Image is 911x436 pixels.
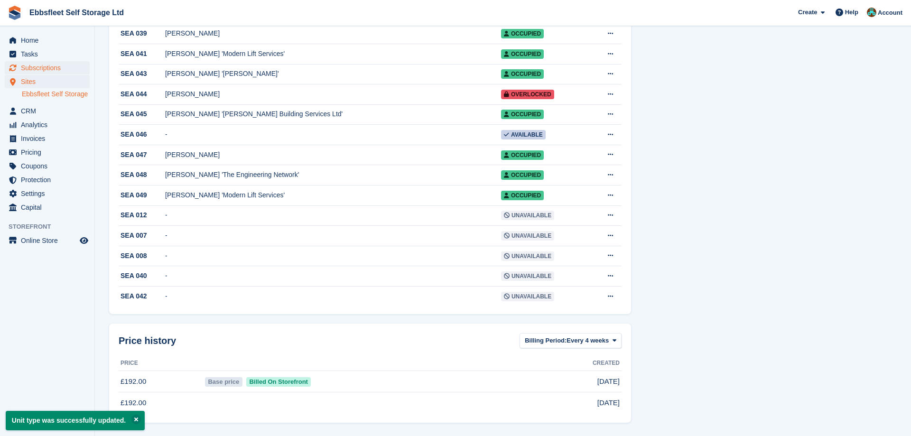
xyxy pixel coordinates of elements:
span: Online Store [21,234,78,247]
span: Unavailable [501,271,554,281]
div: SEA 040 [119,271,165,281]
span: CRM [21,104,78,118]
span: Home [21,34,78,47]
a: menu [5,47,90,61]
a: menu [5,201,90,214]
a: menu [5,159,90,173]
span: Settings [21,187,78,200]
a: menu [5,61,90,74]
span: Capital [21,201,78,214]
span: Every 4 weeks [567,336,609,345]
span: Help [845,8,858,17]
a: menu [5,34,90,47]
div: SEA 042 [119,291,165,301]
td: £192.00 [119,392,203,413]
div: [PERSON_NAME] [165,28,501,38]
div: SEA 007 [119,231,165,241]
span: Occupied [501,150,544,160]
span: Occupied [501,49,544,59]
div: SEA 047 [119,150,165,160]
span: Account [878,8,902,18]
div: SEA 008 [119,251,165,261]
span: Unavailable [501,251,554,261]
a: menu [5,234,90,247]
a: menu [5,118,90,131]
div: [PERSON_NAME] 'The Engineering Network' [165,170,501,180]
span: Pricing [21,146,78,159]
span: Base price [205,377,242,387]
span: Subscriptions [21,61,78,74]
span: Available [501,130,546,139]
div: SEA 049 [119,190,165,200]
span: Billed On Storefront [246,377,311,387]
span: Occupied [501,170,544,180]
span: Tasks [21,47,78,61]
span: [DATE] [597,376,620,387]
td: - [165,226,501,246]
span: Billing Period: [525,336,567,345]
div: [PERSON_NAME] [165,150,501,160]
span: Sites [21,75,78,88]
span: Occupied [501,191,544,200]
td: - [165,287,501,306]
th: Price [119,356,203,371]
div: SEA 012 [119,210,165,220]
span: Create [798,8,817,17]
a: menu [5,173,90,186]
div: SEA 044 [119,89,165,99]
span: Unavailable [501,292,554,301]
div: [PERSON_NAME] '[PERSON_NAME]' [165,69,501,79]
div: [PERSON_NAME] 'Modern Lift Services' [165,190,501,200]
a: menu [5,132,90,145]
span: Unavailable [501,231,554,241]
span: Occupied [501,69,544,79]
td: - [165,125,501,145]
a: Preview store [78,235,90,246]
span: Protection [21,173,78,186]
div: SEA 046 [119,130,165,139]
span: Occupied [501,29,544,38]
div: SEA 041 [119,49,165,59]
button: Billing Period: Every 4 weeks [520,333,622,349]
td: - [165,205,501,226]
span: Coupons [21,159,78,173]
span: Overlocked [501,90,554,99]
span: [DATE] [597,398,620,408]
a: menu [5,187,90,200]
a: menu [5,146,90,159]
td: £192.00 [119,371,203,392]
img: George Spring [867,8,876,17]
td: - [165,266,501,287]
a: menu [5,104,90,118]
a: menu [5,75,90,88]
span: Created [593,359,620,367]
div: [PERSON_NAME] [165,89,501,99]
div: SEA 039 [119,28,165,38]
td: - [165,246,501,266]
div: SEA 043 [119,69,165,79]
a: Ebbsfleet Self Storage [22,90,90,99]
div: [PERSON_NAME] 'Modern Lift Services' [165,49,501,59]
div: SEA 048 [119,170,165,180]
div: [PERSON_NAME] '[PERSON_NAME] Building Services Ltd' [165,109,501,119]
span: Analytics [21,118,78,131]
a: Ebbsfleet Self Storage Ltd [26,5,128,20]
div: SEA 045 [119,109,165,119]
span: Price history [119,334,176,348]
p: Unit type was successfully updated. [6,411,145,430]
span: Invoices [21,132,78,145]
img: stora-icon-8386f47178a22dfd0bd8f6a31ec36ba5ce8667c1dd55bd0f319d3a0aa187defe.svg [8,6,22,20]
span: Storefront [9,222,94,232]
span: Occupied [501,110,544,119]
span: Unavailable [501,211,554,220]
